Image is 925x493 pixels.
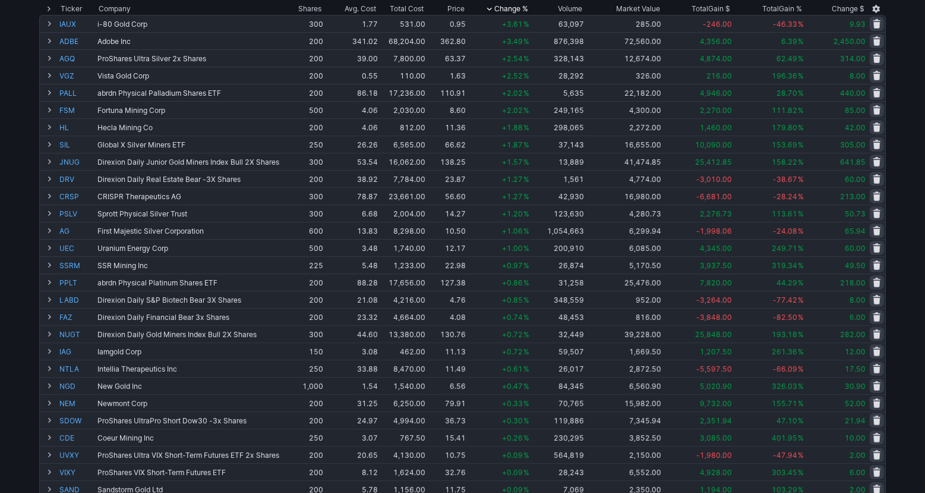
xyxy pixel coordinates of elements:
[502,71,523,80] span: +2.52
[324,136,379,153] td: 26.26
[427,32,467,49] td: 362.80
[282,101,324,118] td: 500
[523,89,529,98] span: %
[850,313,866,322] span: 6.00
[531,325,585,343] td: 32,449
[798,106,804,115] span: %
[523,244,529,253] span: %
[59,15,95,32] a: IAUX
[59,395,95,412] a: NEM
[523,175,529,184] span: %
[773,192,797,201] span: -28.24
[700,347,732,356] span: 1,207.50
[324,343,379,360] td: 3.08
[59,67,95,84] a: VGZ
[585,67,663,84] td: 326.00
[585,274,663,291] td: 25,476.00
[772,140,797,149] span: 153.69
[502,37,523,46] span: +3.49
[427,325,467,343] td: 130.76
[59,171,95,187] a: DRV
[798,227,804,235] span: %
[324,32,379,49] td: 341.02
[282,67,324,84] td: 200
[776,278,797,287] span: 44.29
[850,296,866,304] span: 8.00
[832,3,864,15] span: Change $
[772,261,797,270] span: 319.34
[59,464,95,481] a: VIXY
[798,158,804,167] span: %
[324,67,379,84] td: 0.55
[427,84,467,101] td: 110.91
[834,37,866,46] span: 2,450.00
[531,239,585,256] td: 200,910
[502,192,523,201] span: +1.27
[282,153,324,170] td: 300
[379,32,427,49] td: 68,204.00
[97,330,280,339] div: Direxion Daily Gold Miners Index Bull 2X Shares
[840,278,866,287] span: 218.00
[282,32,324,49] td: 200
[427,67,467,84] td: 1.63
[324,49,379,67] td: 39.00
[324,325,379,343] td: 44.60
[798,123,804,132] span: %
[59,343,95,360] a: IAG
[427,274,467,291] td: 127.38
[840,192,866,201] span: 213.00
[324,291,379,308] td: 21.08
[97,140,280,149] div: Global X Silver Miners ETF
[531,205,585,222] td: 123,630
[773,313,797,322] span: -82.50
[845,123,866,132] span: 42.00
[696,296,732,304] span: -3,264.00
[282,291,324,308] td: 200
[700,261,732,270] span: 3,937.50
[59,291,95,308] a: LABD
[59,378,95,394] a: NGD
[773,227,797,235] span: -24.08
[798,20,804,29] span: %
[523,106,529,115] span: %
[700,209,732,218] span: 2,276.73
[845,175,866,184] span: 60.00
[59,429,95,446] a: CDE
[97,54,280,63] div: ProShares Ultra Silver 2x Shares
[585,187,663,205] td: 16,980.00
[299,3,322,15] div: Shares
[845,227,866,235] span: 65.94
[427,49,467,67] td: 63.37
[379,49,427,67] td: 7,800.00
[427,256,467,274] td: 22.98
[427,187,467,205] td: 56.60
[776,54,797,63] span: 62.49
[97,123,280,132] div: Hecla Mining Co
[59,119,95,136] a: HL
[845,261,866,270] span: 49.50
[585,32,663,49] td: 72,560.00
[282,15,324,32] td: 300
[97,296,280,304] div: Direxion Daily S&P Biotech Bear 3X Shares
[324,222,379,239] td: 13.83
[379,15,427,32] td: 531.00
[61,3,82,15] div: Ticker
[379,205,427,222] td: 2,004.00
[585,153,663,170] td: 41,474.85
[798,89,804,98] span: %
[585,84,663,101] td: 22,182.00
[585,205,663,222] td: 4,280.73
[531,170,585,187] td: 1,561
[390,3,424,15] div: Total Cost
[379,67,427,84] td: 110.00
[379,325,427,343] td: 13,380.00
[282,49,324,67] td: 200
[585,101,663,118] td: 4,300.00
[772,158,797,167] span: 158.22
[700,244,732,253] span: 4,345.00
[845,209,866,218] span: 50.73
[585,308,663,325] td: 816.00
[379,222,427,239] td: 8,298.00
[781,37,797,46] span: 6.39
[379,101,427,118] td: 2,030.00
